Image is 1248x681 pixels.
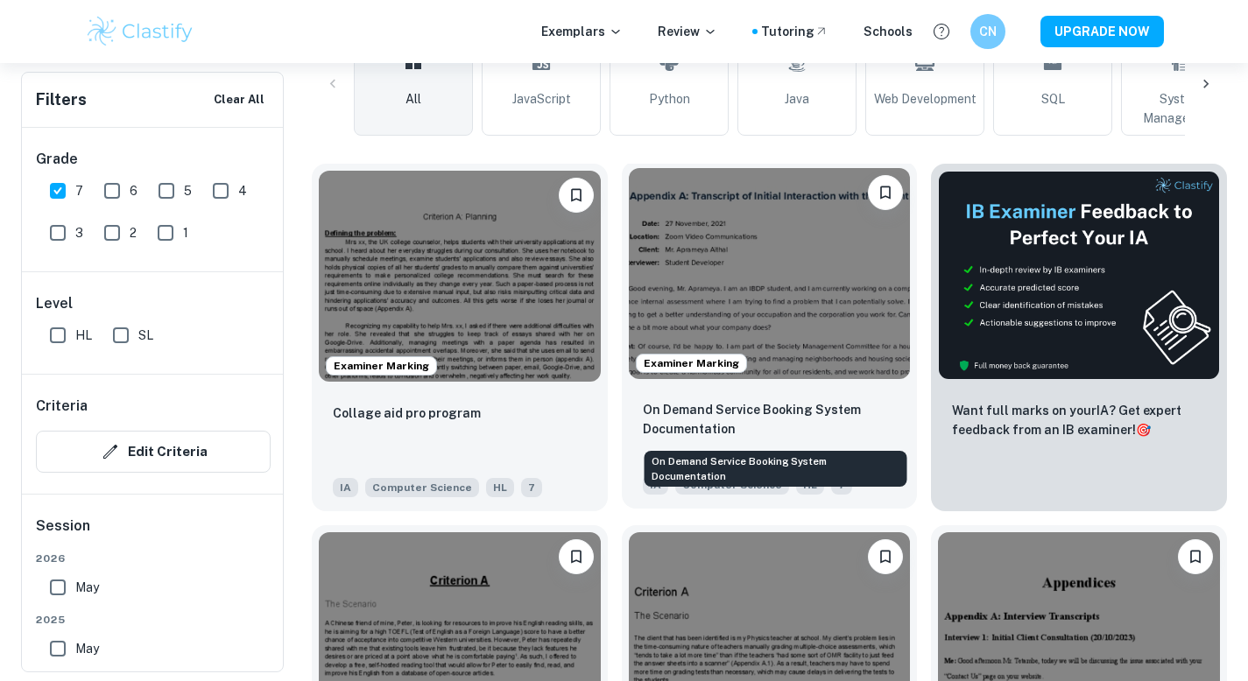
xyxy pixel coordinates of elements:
[36,612,271,628] span: 2025
[1041,89,1065,109] span: SQL
[75,578,99,597] span: May
[761,22,828,41] a: Tutoring
[75,223,83,242] span: 3
[521,478,542,497] span: 7
[36,88,87,112] h6: Filters
[512,89,571,109] span: JavaScript
[36,396,88,417] h6: Criteria
[75,181,83,200] span: 7
[1136,423,1151,437] span: 🎯
[1129,89,1232,128] span: System Management
[864,22,913,41] a: Schools
[645,451,907,487] div: On Demand Service Booking System Documentation
[637,355,746,371] span: Examiner Marking
[874,89,977,109] span: Web Development
[75,326,92,345] span: HL
[559,178,594,213] button: Bookmark
[365,478,479,497] span: Computer Science
[970,14,1005,49] button: CN
[977,22,998,41] h6: CN
[333,478,358,497] span: IA
[559,539,594,574] button: Bookmark
[36,431,271,473] button: Edit Criteria
[643,400,897,439] p: On Demand Service Booking System Documentation
[649,89,690,109] span: Python
[130,223,137,242] span: 2
[927,17,956,46] button: Help and Feedback
[333,404,481,423] p: Collage aid pro program
[1178,539,1213,574] button: Bookmark
[138,326,153,345] span: SL
[868,539,903,574] button: Bookmark
[319,171,601,382] img: Computer Science IA example thumbnail: Collage aid pro program
[238,181,247,200] span: 4
[868,175,903,210] button: Bookmark
[658,22,717,41] p: Review
[785,89,809,109] span: Java
[931,164,1227,511] a: ThumbnailWant full marks on yourIA? Get expert feedback from an IB examiner!
[75,639,99,658] span: May
[938,171,1220,380] img: Thumbnail
[1040,16,1164,47] button: UPGRADE NOW
[405,89,421,109] span: All
[36,293,271,314] h6: Level
[327,358,436,374] span: Examiner Marking
[85,14,196,49] img: Clastify logo
[952,401,1206,439] p: Want full marks on your IA ? Get expert feedback from an IB examiner!
[312,164,608,511] a: Examiner MarkingBookmarkCollage aid pro programIAComputer ScienceHL7
[629,168,911,379] img: Computer Science IA example thumbnail: On Demand Service Booking System Documen
[209,87,269,113] button: Clear All
[184,181,192,200] span: 5
[36,149,271,170] h6: Grade
[622,164,918,511] a: Examiner MarkingBookmarkOn Demand Service Booking System DocumentationIAComputer ScienceHL7
[183,223,188,242] span: 1
[541,22,623,41] p: Exemplars
[486,478,514,497] span: HL
[36,551,271,566] span: 2026
[36,516,271,551] h6: Session
[130,181,137,200] span: 6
